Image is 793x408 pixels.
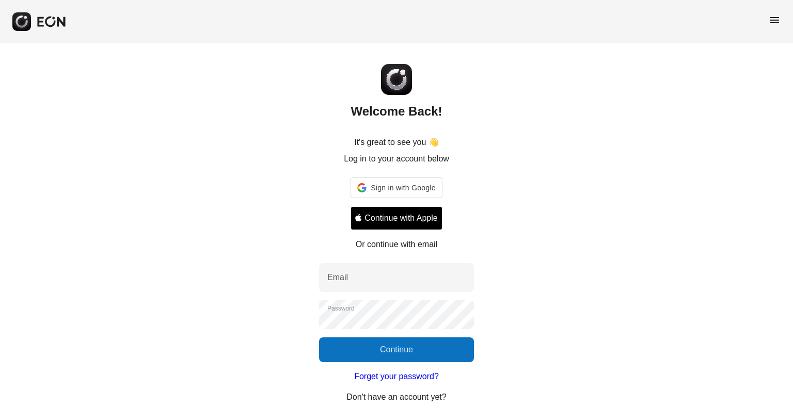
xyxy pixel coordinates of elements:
[319,337,474,362] button: Continue
[356,238,437,251] p: Or continue with email
[327,271,348,284] label: Email
[346,391,446,403] p: Don't have an account yet?
[351,206,442,230] button: Signin with apple ID
[354,136,439,149] p: It's great to see you 👋
[354,370,439,383] a: Forget your password?
[351,177,442,198] div: Sign in with Google
[371,182,435,194] span: Sign in with Google
[327,304,355,313] label: Password
[768,14,781,26] span: menu
[344,153,449,165] p: Log in to your account below
[351,103,442,120] h2: Welcome Back!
